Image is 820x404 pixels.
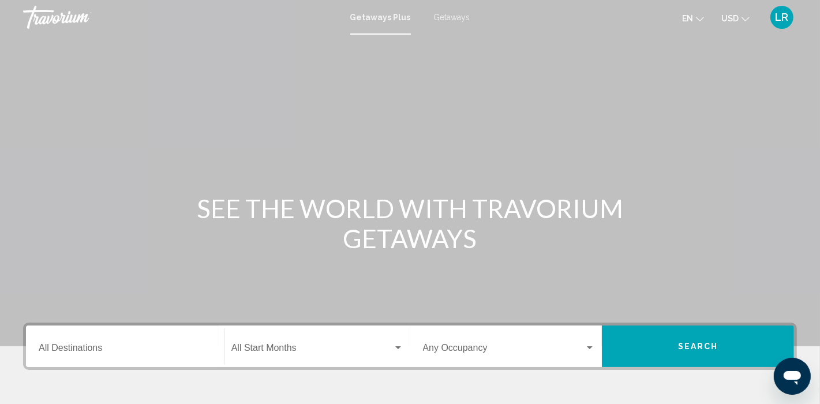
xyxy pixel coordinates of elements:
button: Change language [682,10,704,27]
span: en [682,14,693,23]
button: Search [602,326,794,367]
iframe: Button to launch messaging window [774,358,811,395]
span: Search [678,342,718,351]
a: Getaways [434,13,470,22]
button: User Menu [767,5,797,29]
span: LR [776,12,789,23]
button: Change currency [721,10,750,27]
div: Search widget [26,326,794,367]
a: Getaways Plus [350,13,411,22]
a: Travorium [23,6,339,29]
span: USD [721,14,739,23]
h1: SEE THE WORLD WITH TRAVORIUM GETAWAYS [194,193,627,253]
